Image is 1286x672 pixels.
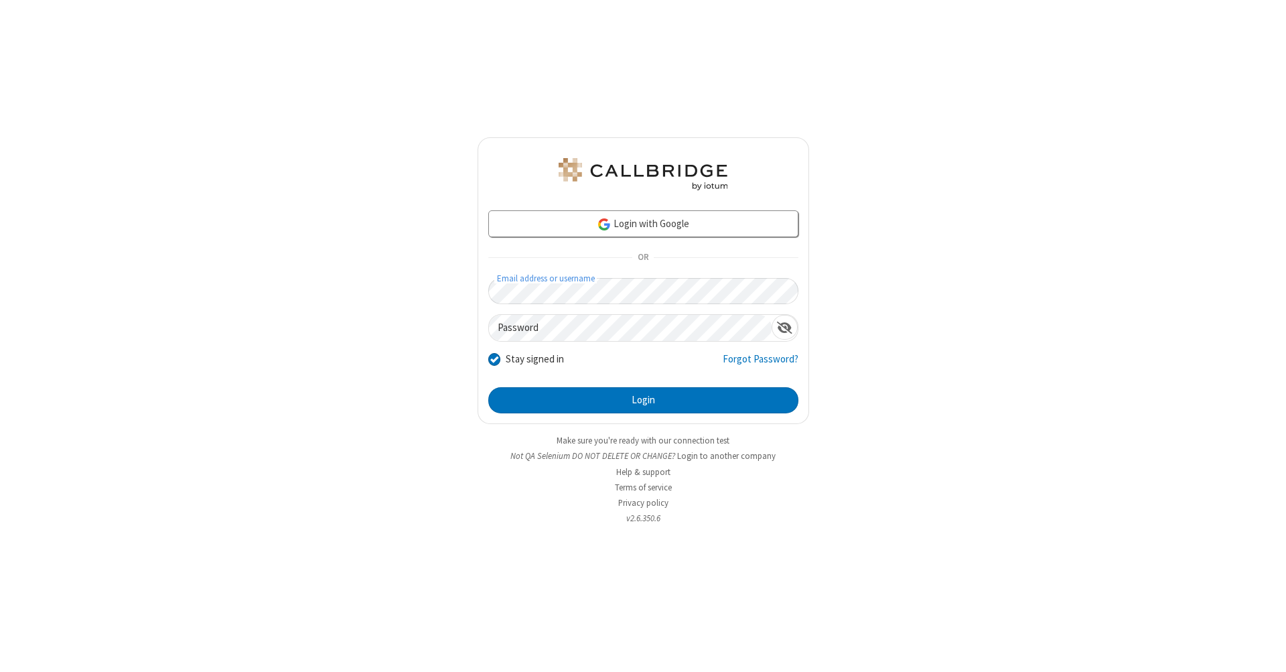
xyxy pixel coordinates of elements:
img: google-icon.png [597,217,612,232]
a: Help & support [616,466,670,478]
a: Privacy policy [618,497,668,509]
img: QA Selenium DO NOT DELETE OR CHANGE [556,158,730,190]
li: Not QA Selenium DO NOT DELETE OR CHANGE? [478,450,809,462]
li: v2.6.350.6 [478,512,809,525]
a: Login with Google [488,210,798,237]
span: OR [632,249,654,267]
input: Email address or username [488,278,798,304]
label: Stay signed in [506,352,564,367]
button: Login [488,387,798,414]
a: Forgot Password? [723,352,798,377]
a: Make sure you're ready with our connection test [557,435,729,446]
button: Login to another company [677,450,776,462]
a: Terms of service [615,482,672,493]
div: Show password [772,315,798,340]
input: Password [489,315,772,341]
